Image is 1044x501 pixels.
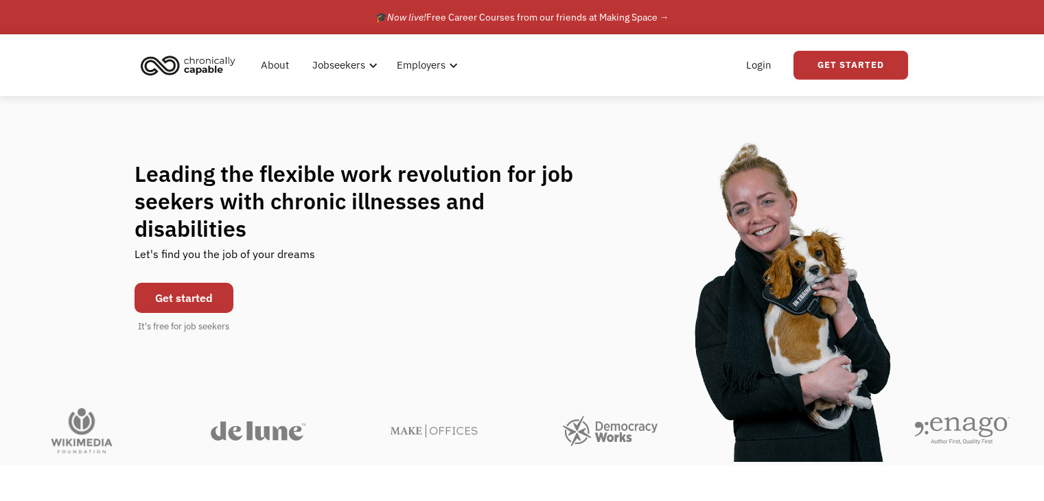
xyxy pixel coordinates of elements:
em: Now live! [387,11,426,23]
div: Jobseekers [304,43,382,87]
a: About [253,43,297,87]
a: Login [738,43,780,87]
div: Employers [388,43,462,87]
div: 🎓 Free Career Courses from our friends at Making Space → [375,9,669,25]
h1: Leading the flexible work revolution for job seekers with chronic illnesses and disabilities [135,160,600,242]
div: Jobseekers [312,57,365,73]
div: It's free for job seekers [138,320,229,334]
a: Get started [135,283,233,313]
a: home [137,50,246,80]
div: Employers [397,57,445,73]
div: Let's find you the job of your dreams [135,242,315,276]
img: Chronically Capable logo [137,50,240,80]
a: Get Started [793,51,908,80]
